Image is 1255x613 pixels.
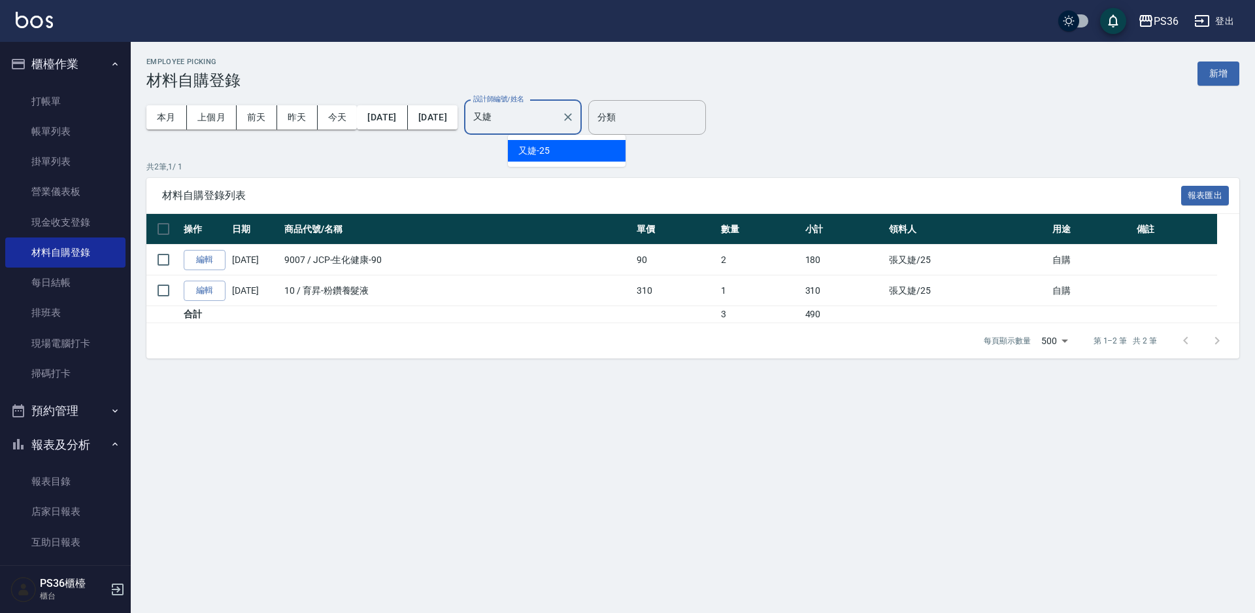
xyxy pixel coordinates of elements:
th: 用途 [1049,214,1133,245]
th: 日期 [229,214,281,245]
button: PS36 [1133,8,1184,35]
span: 材料自購登錄列表 [162,189,1181,202]
td: 張又婕 /25 [886,245,1049,275]
th: 備註 [1133,214,1218,245]
button: 預約管理 [5,394,125,428]
th: 領料人 [886,214,1049,245]
a: 排班表 [5,298,125,328]
a: 報表匯出 [1181,188,1230,201]
td: 3 [718,306,802,323]
a: 每日結帳 [5,268,125,298]
h5: PS36櫃檯 [40,577,107,590]
div: PS36 [1154,13,1179,29]
button: [DATE] [408,105,458,130]
td: 2 [718,245,802,275]
a: 掃碼打卡 [5,359,125,389]
a: 報表目錄 [5,466,125,497]
button: [DATE] [357,105,407,130]
button: 前天 [237,105,277,130]
button: 櫃檯作業 [5,47,125,81]
td: 張又婕 /25 [886,275,1049,306]
th: 單價 [633,214,718,245]
td: 自購 [1049,275,1133,306]
td: 490 [802,306,886,323]
td: 90 [633,245,718,275]
th: 操作 [180,214,229,245]
a: 掛單列表 [5,147,125,177]
a: 新增 [1197,67,1239,79]
a: 材料自購登錄 [5,237,125,268]
button: 上個月 [187,105,237,130]
p: 櫃台 [40,590,107,602]
th: 商品代號/名稱 [281,214,633,245]
div: 500 [1036,323,1073,359]
td: 180 [802,245,886,275]
button: 今天 [318,105,358,130]
a: 互助日報表 [5,527,125,557]
span: 又婕 -25 [518,144,550,158]
td: 9007 / JCP-生化健康-90 [281,245,633,275]
h3: 材料自購登錄 [146,71,241,90]
td: 1 [718,275,802,306]
th: 小計 [802,214,886,245]
a: 營業儀表板 [5,177,125,207]
button: 昨天 [277,105,318,130]
td: [DATE] [229,245,281,275]
p: 第 1–2 筆 共 2 筆 [1094,335,1157,347]
a: 編輯 [184,281,226,301]
p: 每頁顯示數量 [984,335,1031,347]
a: 互助排行榜 [5,557,125,587]
a: 現場電腦打卡 [5,328,125,359]
td: 10 / 育昇-粉鑽養髮液 [281,275,633,306]
button: 報表及分析 [5,428,125,462]
label: 設計師編號/姓名 [473,94,524,104]
button: Clear [559,108,577,126]
a: 店家日報表 [5,497,125,527]
img: Logo [16,12,53,28]
td: 310 [802,275,886,306]
img: Person [10,576,37,603]
th: 數量 [718,214,802,245]
button: 新增 [1197,61,1239,86]
a: 打帳單 [5,86,125,116]
button: save [1100,8,1126,34]
button: 報表匯出 [1181,186,1230,206]
td: 自購 [1049,245,1133,275]
button: 本月 [146,105,187,130]
button: 登出 [1189,9,1239,33]
a: 帳單列表 [5,116,125,147]
h2: Employee Picking [146,58,241,66]
a: 編輯 [184,250,226,270]
td: 310 [633,275,718,306]
td: 合計 [180,306,229,323]
a: 現金收支登錄 [5,207,125,237]
td: [DATE] [229,275,281,306]
p: 共 2 筆, 1 / 1 [146,161,1239,173]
